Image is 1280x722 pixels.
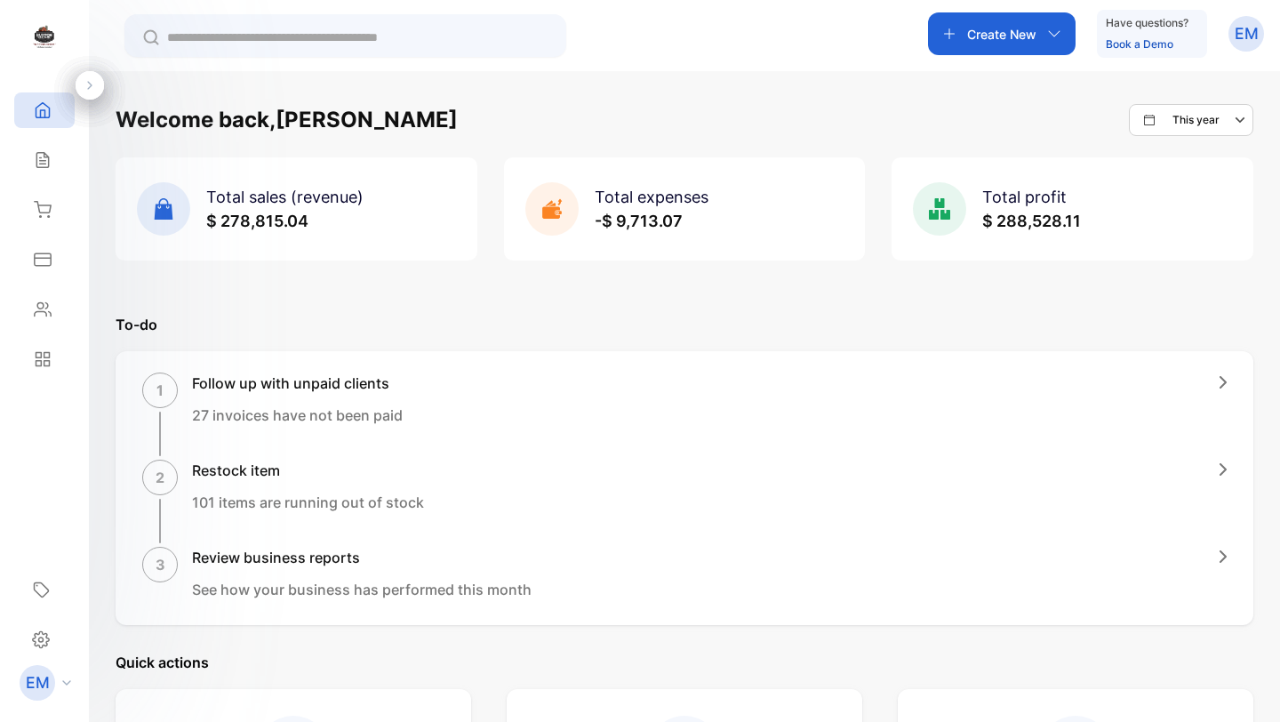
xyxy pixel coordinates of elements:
a: Book a Demo [1106,37,1173,51]
p: Create New [967,25,1036,44]
p: Quick actions [116,652,1253,673]
p: 27 invoices have not been paid [192,405,403,426]
h1: Follow up with unpaid clients [192,373,403,394]
span: Total expenses [595,188,708,206]
button: EM [1228,12,1264,55]
p: EM [1235,22,1259,45]
img: logo [31,23,58,50]
p: 101 items are running out of stock [192,492,424,513]
h1: Restock item [192,460,424,481]
span: -$ 9,713.07 [595,212,683,230]
button: This year [1129,104,1253,136]
h1: Welcome back, [PERSON_NAME] [116,104,458,136]
p: This year [1172,112,1220,128]
button: Create New [928,12,1076,55]
p: Have questions? [1106,14,1188,32]
p: 2 [156,467,164,488]
span: Total sales (revenue) [206,188,364,206]
h1: Review business reports [192,547,532,568]
p: See how your business has performed this month [192,579,532,600]
p: EM [26,671,50,694]
span: Total profit [982,188,1067,206]
p: To-do [116,314,1253,335]
p: 3 [156,554,165,575]
span: $ 288,528.11 [982,212,1081,230]
span: $ 278,815.04 [206,212,308,230]
p: 1 [156,380,164,401]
